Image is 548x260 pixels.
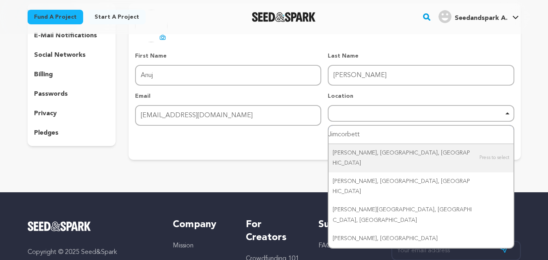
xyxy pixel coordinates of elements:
a: Seed&Spark Homepage [252,12,316,22]
p: billing [34,70,53,80]
a: FAQs [318,243,334,249]
p: Copyright © 2025 Seed&Spark [28,247,157,257]
button: pledges [28,127,116,140]
input: Last Name [328,65,514,86]
p: Email [135,92,321,100]
p: Location [328,92,514,100]
a: Seed&Spark Homepage [28,221,157,231]
a: Mission [173,243,193,249]
a: Fund a project [28,10,83,24]
p: social networks [34,50,86,60]
p: pledges [34,128,58,138]
a: Seedandspark A.'s Profile [437,9,520,23]
div: [PERSON_NAME], [GEOGRAPHIC_DATA] [329,230,513,248]
p: Last Name [328,52,514,60]
input: Start typing... [329,126,513,144]
img: user.png [438,10,451,23]
img: Seed&Spark Logo Dark Mode [252,12,316,22]
div: [PERSON_NAME], [GEOGRAPHIC_DATA], [GEOGRAPHIC_DATA] [329,144,513,172]
a: Start a project [88,10,146,24]
h5: For Creators [246,218,302,244]
button: billing [28,68,116,81]
span: Seedandspark A.'s Profile [437,9,520,26]
p: passwords [34,89,68,99]
h5: Company [173,218,229,231]
input: First Name [135,65,321,86]
p: privacy [34,109,57,118]
button: privacy [28,107,116,120]
div: [PERSON_NAME], [GEOGRAPHIC_DATA], [GEOGRAPHIC_DATA] [329,172,513,201]
button: social networks [28,49,116,62]
p: e-mail notifications [34,31,97,41]
button: e-mail notifications [28,29,116,42]
p: First Name [135,52,321,60]
div: [PERSON_NAME][GEOGRAPHIC_DATA], [GEOGRAPHIC_DATA], [GEOGRAPHIC_DATA] [329,201,513,229]
button: passwords [28,88,116,101]
h5: Support [318,218,375,231]
div: Seedandspark A.'s Profile [438,10,507,23]
input: Email [135,105,321,126]
span: Seedandspark A. [455,15,507,21]
img: Seed&Spark Logo [28,221,91,231]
